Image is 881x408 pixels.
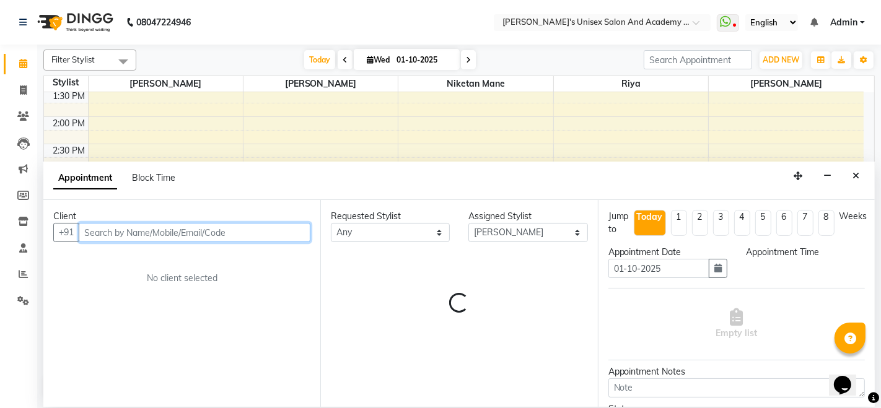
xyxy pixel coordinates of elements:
span: [PERSON_NAME] [243,76,398,92]
li: 6 [776,210,792,236]
span: [PERSON_NAME] [89,76,243,92]
b: 08047224946 [136,5,191,40]
div: Client [53,210,310,223]
li: 1 [671,210,687,236]
div: No client selected [83,272,281,285]
button: +91 [53,223,79,242]
button: Close [847,167,865,186]
div: 2:00 PM [51,117,88,130]
li: 3 [713,210,729,236]
span: Filter Stylist [51,54,95,64]
span: Wed [364,55,393,64]
input: Search Appointment [644,50,752,69]
div: Appointment Notes [608,365,865,378]
li: 5 [755,210,771,236]
div: Jump to [608,210,629,236]
li: 7 [797,210,813,236]
input: Search by Name/Mobile/Email/Code [79,223,310,242]
span: Appointment [53,167,117,189]
span: Niketan Mane [398,76,553,92]
li: 4 [734,210,750,236]
img: logo [32,5,116,40]
span: Riya [554,76,708,92]
li: 8 [818,210,835,236]
button: ADD NEW [760,51,802,69]
li: 2 [692,210,708,236]
span: Empty list [716,308,757,340]
div: Today [637,211,663,224]
div: Appointment Date [608,246,727,259]
div: Requested Stylist [331,210,450,223]
span: Today [304,50,335,69]
span: Block Time [132,172,175,183]
iframe: chat widget [829,358,869,396]
input: yyyy-mm-dd [608,259,709,278]
div: Appointment Time [746,246,865,259]
div: Weeks [839,210,867,223]
span: ADD NEW [763,55,799,64]
div: Assigned Stylist [468,210,587,223]
div: 1:30 PM [51,90,88,103]
input: 2025-10-01 [393,51,455,69]
span: [PERSON_NAME] [709,76,864,92]
div: 2:30 PM [51,144,88,157]
div: Stylist [44,76,88,89]
span: Admin [830,16,857,29]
